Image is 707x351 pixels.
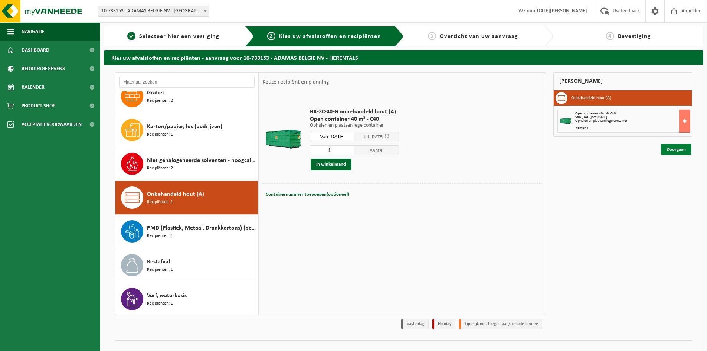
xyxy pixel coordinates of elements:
[575,111,616,116] span: Open container 40 m³ - C40
[98,6,209,17] span: 10-733153 - ADAMAS BELGIE NV - HERENTALS
[147,224,256,233] span: PMD (Plastiek, Metaal, Drankkartons) (bedrijven)
[115,215,258,248] button: PMD (Plastiek, Metaal, Drankkartons) (bedrijven) Recipiënten: 1
[115,79,258,113] button: Grafiet Recipiënten: 2
[22,41,49,59] span: Dashboard
[310,108,399,116] span: HK-XC-40-G onbehandeld hout (A)
[266,192,349,197] span: Containernummer toevoegen(optioneel)
[108,32,239,41] a: 1Selecteer hier een vestiging
[147,165,173,172] span: Recipiënten: 2
[279,33,381,39] span: Kies uw afvalstoffen en recipiënten
[22,22,45,41] span: Navigatie
[267,32,275,40] span: 2
[147,122,222,131] span: Karton/papier, los (bedrijven)
[310,132,354,141] input: Selecteer datum
[265,189,350,200] button: Containernummer toevoegen(optioneel)
[147,233,173,240] span: Recipiënten: 1
[22,59,65,78] span: Bedrijfsgegevens
[606,32,614,40] span: 4
[115,113,258,147] button: Karton/papier, los (bedrijven) Recipiënten: 1
[147,199,173,206] span: Recipiënten: 1
[440,33,518,39] span: Overzicht van uw aanvraag
[147,291,187,300] span: Verf, waterbasis
[147,156,256,165] span: Niet gehalogeneerde solventen - hoogcalorisch in kleinverpakking
[401,319,429,329] li: Vaste dag
[115,181,258,215] button: Onbehandeld hout (A) Recipiënten: 1
[139,33,219,39] span: Selecteer hier een vestiging
[618,33,651,39] span: Bevestiging
[432,319,455,329] li: Holiday
[115,248,258,282] button: Restafval Recipiënten: 1
[147,88,164,97] span: Grafiet
[364,134,383,139] span: tot [DATE]
[459,319,542,329] li: Tijdelijk niet toegestaan/période limitée
[310,123,399,128] p: Ophalen en plaatsen lege container
[22,97,55,115] span: Product Shop
[310,116,399,123] span: Open container 40 m³ - C40
[147,266,173,273] span: Recipiënten: 1
[98,6,209,16] span: 10-733153 - ADAMAS BELGIE NV - HERENTALS
[147,131,173,138] span: Recipiënten: 1
[104,50,703,65] h2: Kies uw afvalstoffen en recipiënten - aanvraag voor 10-733153 - ADAMAS BELGIE NV - HERENTALS
[22,115,82,134] span: Acceptatievoorwaarden
[354,145,399,155] span: Aantal
[147,300,173,307] span: Recipiënten: 1
[127,32,135,40] span: 1
[147,97,173,104] span: Recipiënten: 2
[22,78,45,97] span: Kalender
[575,127,690,130] div: Aantal: 1
[571,92,611,104] h3: Onbehandeld hout (A)
[119,77,255,88] input: Materiaal zoeken
[115,282,258,316] button: Verf, waterbasis Recipiënten: 1
[428,32,436,40] span: 3
[661,144,691,155] a: Doorgaan
[535,8,587,14] strong: [DATE][PERSON_NAME]
[147,190,204,199] span: Onbehandeld hout (A)
[259,73,333,91] div: Keuze recipiënt en planning
[311,159,351,170] button: In winkelmand
[115,147,258,181] button: Niet gehalogeneerde solventen - hoogcalorisch in kleinverpakking Recipiënten: 2
[553,72,692,90] div: [PERSON_NAME]
[575,119,690,123] div: Ophalen en plaatsen lege container
[575,115,607,119] strong: Van [DATE] tot [DATE]
[147,257,170,266] span: Restafval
